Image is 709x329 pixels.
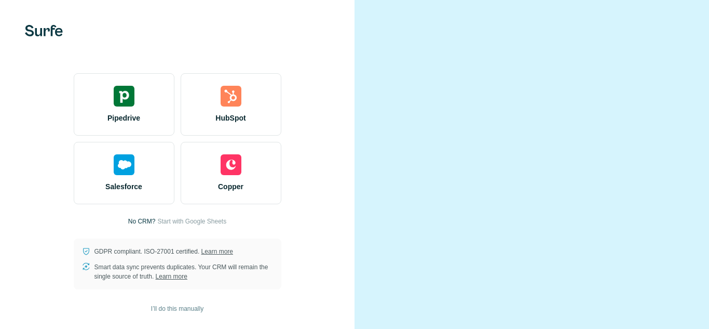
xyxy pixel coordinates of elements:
[157,217,226,226] button: Start with Google Sheets
[94,247,233,256] p: GDPR compliant. ISO-27001 certified.
[151,304,203,313] span: I’ll do this manually
[221,86,241,107] img: hubspot's logo
[25,25,63,36] img: Surfe's logo
[201,248,233,255] a: Learn more
[114,86,134,107] img: pipedrive's logo
[144,301,211,317] button: I’ll do this manually
[128,217,156,226] p: No CRM?
[105,181,142,192] span: Salesforce
[94,262,273,281] p: Smart data sync prevents duplicates. Your CRM will remain the single source of truth.
[156,273,187,280] a: Learn more
[74,40,281,61] h1: Select your CRM
[107,113,140,123] span: Pipedrive
[114,154,134,175] img: salesforce's logo
[221,154,241,175] img: copper's logo
[215,113,246,123] span: HubSpot
[218,181,243,192] span: Copper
